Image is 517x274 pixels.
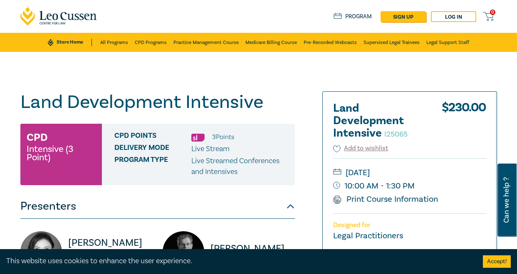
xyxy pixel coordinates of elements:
h3: CPD [27,130,47,145]
small: Legal Practitioners [333,230,403,241]
span: Can we help ? [502,169,510,232]
a: Log in [431,11,476,22]
button: Add to wishlist [333,144,388,153]
div: This website uses cookies to enhance the user experience. [6,256,470,267]
img: https://s3.ap-southeast-2.amazonaws.com/leo-cussen-store-production-content/Contacts/Matthew%20To... [163,231,204,273]
p: [PERSON_NAME] [68,236,153,250]
div: $ 230.00 [442,102,486,144]
a: Practice Management Course [173,33,239,52]
h2: Land Development Intensive [333,102,425,139]
button: Accept cookies [483,255,511,268]
a: CPD Programs [135,33,167,52]
a: sign up [381,11,426,22]
button: Presenters [20,194,295,219]
span: Program type [114,156,191,177]
h1: Land Development Intensive [20,91,295,113]
img: https://s3.ap-southeast-2.amazonaws.com/leo-cussen-store-production-content/Contacts/Victoria%20A... [20,231,62,273]
span: 0 [490,10,495,15]
li: 3 Point s [212,132,234,142]
p: Designed for [333,221,486,229]
a: Legal Support Staff [426,33,469,52]
a: All Programs [100,33,128,52]
small: [DATE] [333,166,486,179]
p: Live Streamed Conferences and Intensives [191,156,289,177]
small: 10:00 AM - 1:30 PM [333,179,486,193]
span: Delivery Mode [114,144,191,154]
a: Medicare Billing Course [245,33,297,52]
img: Substantive Law [191,134,205,142]
span: CPD Points [114,132,191,142]
a: Print Course Information [333,194,438,205]
a: Program [334,13,372,20]
a: Store Home [48,39,92,46]
a: Pre-Recorded Webcasts [304,33,357,52]
span: Live Stream [191,144,230,154]
p: [PERSON_NAME] [210,242,295,255]
a: Supervised Legal Trainees [364,33,420,52]
small: I25065 [384,130,408,139]
small: Intensive (3 Point) [27,145,96,161]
